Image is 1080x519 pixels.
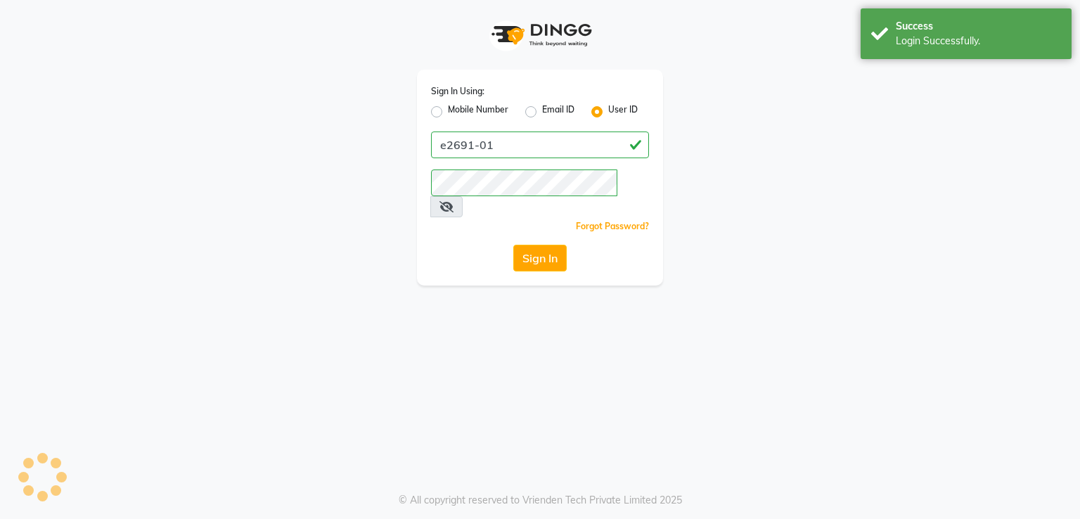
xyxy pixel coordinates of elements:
[576,221,649,231] a: Forgot Password?
[896,19,1061,34] div: Success
[896,34,1061,49] div: Login Successfully.
[448,103,508,120] label: Mobile Number
[484,14,596,56] img: logo1.svg
[431,85,484,98] label: Sign In Using:
[431,132,649,158] input: Username
[431,169,617,196] input: Username
[513,245,567,271] button: Sign In
[542,103,574,120] label: Email ID
[608,103,638,120] label: User ID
